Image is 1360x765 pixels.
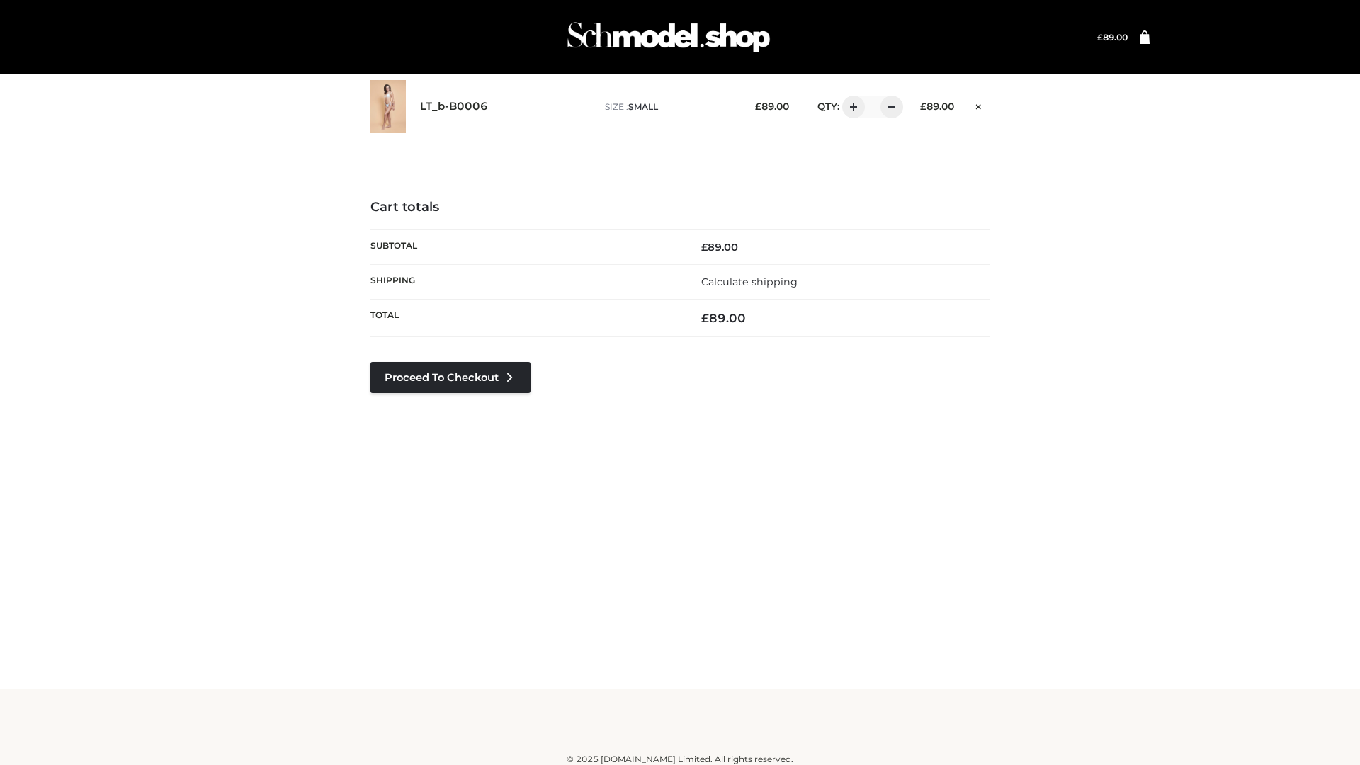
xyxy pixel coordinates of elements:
span: £ [1097,32,1103,42]
div: QTY: [803,96,898,118]
p: size : [605,101,733,113]
a: Remove this item [968,96,990,114]
span: £ [920,101,926,112]
img: Schmodel Admin 964 [562,9,775,65]
th: Subtotal [370,229,680,264]
span: £ [755,101,761,112]
span: £ [701,241,708,254]
bdi: 89.00 [755,101,789,112]
span: £ [701,311,709,325]
bdi: 89.00 [701,241,738,254]
bdi: 89.00 [701,311,746,325]
th: Shipping [370,264,680,299]
bdi: 89.00 [1097,32,1128,42]
span: SMALL [628,101,658,112]
a: LT_b-B0006 [420,100,488,113]
h4: Cart totals [370,200,990,215]
a: Proceed to Checkout [370,362,531,393]
th: Total [370,300,680,337]
a: Calculate shipping [701,276,798,288]
a: £89.00 [1097,32,1128,42]
bdi: 89.00 [920,101,954,112]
